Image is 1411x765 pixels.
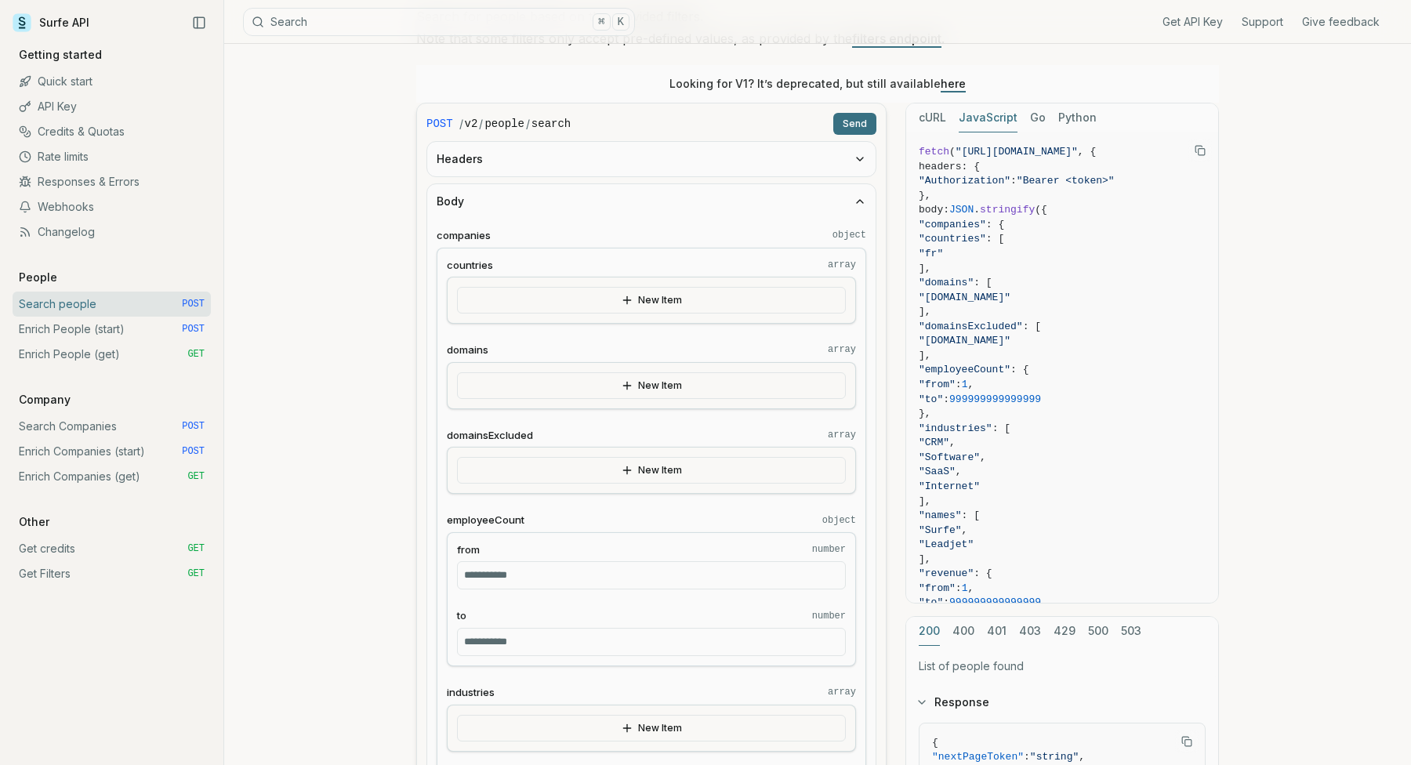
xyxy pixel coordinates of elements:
[919,596,943,608] span: "to"
[941,77,966,90] a: here
[919,658,1206,674] p: List of people found
[1019,617,1041,646] button: 403
[13,47,108,63] p: Getting started
[949,204,974,216] span: JSON
[1078,146,1096,158] span: , {
[1030,751,1079,763] span: "string"
[974,277,992,288] span: : [
[243,8,635,36] button: Search⌘K
[465,116,478,132] code: v2
[427,142,876,176] button: Headers
[1010,364,1028,375] span: : {
[919,617,940,646] button: 200
[919,103,946,132] button: cURL
[13,464,211,489] a: Enrich Companies (get) GET
[13,69,211,94] a: Quick start
[974,567,992,579] span: : {
[956,379,962,390] span: :
[1035,204,1047,216] span: ({
[919,292,1010,303] span: "[DOMAIN_NAME]"
[669,76,966,92] p: Looking for V1? It’s deprecated, but still available
[987,617,1007,646] button: 401
[13,194,211,219] a: Webhooks
[919,263,931,274] span: ],
[1088,617,1108,646] button: 500
[1302,14,1380,30] a: Give feedback
[980,451,986,463] span: ,
[457,372,846,399] button: New Item
[1121,617,1141,646] button: 503
[457,287,846,314] button: New Item
[447,428,533,443] span: domainsExcluded
[956,146,1078,158] span: "[URL][DOMAIN_NAME]"
[919,204,949,216] span: body:
[959,103,1017,132] button: JavaScript
[531,116,571,132] code: search
[13,561,211,586] a: Get Filters GET
[484,116,524,132] code: people
[526,116,530,132] span: /
[447,258,493,273] span: countries
[1010,175,1017,187] span: :
[956,582,962,594] span: :
[593,13,610,31] kbd: ⌘
[13,219,211,245] a: Changelog
[919,219,986,230] span: "companies"
[919,553,931,565] span: ],
[980,204,1035,216] span: stringify
[833,113,876,135] button: Send
[949,146,956,158] span: (
[1054,617,1075,646] button: 429
[967,379,974,390] span: ,
[962,509,980,521] span: : [
[13,514,56,530] p: Other
[1188,139,1212,162] button: Copy Text
[187,348,205,361] span: GET
[906,682,1218,723] button: Response
[447,513,524,528] span: employeeCount
[919,379,956,390] span: "from"
[13,414,211,439] a: Search Companies POST
[457,715,846,741] button: New Item
[919,408,931,419] span: },
[1058,103,1097,132] button: Python
[967,582,974,594] span: ,
[459,116,463,132] span: /
[13,439,211,464] a: Enrich Companies (start) POST
[812,543,846,556] code: number
[952,617,974,646] button: 400
[919,582,956,594] span: "from"
[949,596,1041,608] span: 999999999999999
[919,538,974,550] span: "Leadjet"
[919,161,980,172] span: headers: {
[187,11,211,34] button: Collapse Sidebar
[919,175,1010,187] span: "Authorization"
[828,343,856,356] code: array
[479,116,483,132] span: /
[962,524,968,536] span: ,
[828,429,856,441] code: array
[1024,751,1030,763] span: :
[943,393,949,405] span: :
[182,445,205,458] span: POST
[919,451,980,463] span: "Software"
[1079,751,1085,763] span: ,
[426,116,453,132] span: POST
[457,608,466,623] span: to
[457,542,480,557] span: from
[932,751,1024,763] span: "nextPageToken"
[962,379,968,390] span: 1
[919,306,931,317] span: ],
[447,343,488,357] span: domains
[13,317,211,342] a: Enrich People (start) POST
[812,610,846,622] code: number
[13,292,211,317] a: Search people POST
[919,146,949,158] span: fetch
[13,119,211,144] a: Credits & Quotas
[13,536,211,561] a: Get credits GET
[1242,14,1283,30] a: Support
[828,259,856,271] code: array
[1030,103,1046,132] button: Go
[832,229,866,241] code: object
[919,495,931,507] span: ],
